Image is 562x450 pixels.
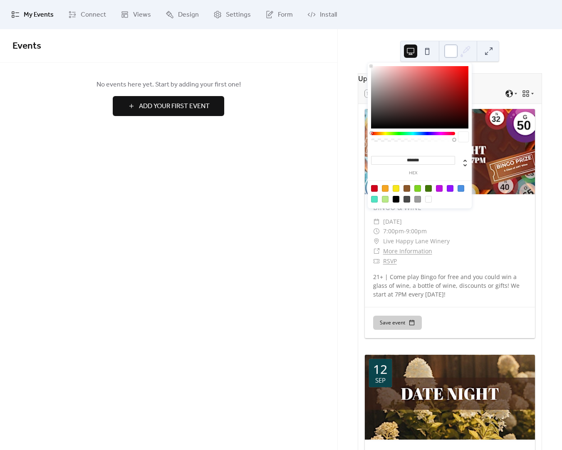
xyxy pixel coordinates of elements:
span: Events [12,37,41,55]
div: #4A90E2 [458,185,464,192]
span: 9:00pm [406,226,427,236]
a: Form [259,3,299,26]
div: ​ [373,246,380,256]
span: Add Your First Event [139,101,210,111]
div: ​ [373,217,380,227]
a: RSVP [383,257,397,265]
div: #BD10E0 [436,185,443,192]
div: 21+ | Come play Bingo for free and you could win a glass of wine, a bottle of wine, discounts or ... [365,272,535,299]
div: #4A4A4A [404,196,410,203]
div: #7ED321 [414,185,421,192]
div: Upcoming events [358,74,542,84]
div: #FFFFFF [425,196,432,203]
div: #F5A623 [382,185,389,192]
div: Sep [375,377,386,383]
span: - [404,226,406,236]
div: ​ [373,226,380,236]
div: #F8E71C [393,185,399,192]
div: #D0021B [371,185,378,192]
a: BINGO & WINE [373,203,421,212]
button: Save event [373,316,422,330]
div: 12 [373,363,387,376]
span: No events here yet. Start by adding your first one! [12,80,325,90]
div: #000000 [393,196,399,203]
span: Install [320,10,337,20]
div: ​ [373,256,380,266]
label: hex [371,171,455,176]
div: #417505 [425,185,432,192]
span: Design [178,10,199,20]
a: Settings [207,3,257,26]
a: Views [114,3,157,26]
span: My Events [24,10,54,20]
button: Add Your First Event [113,96,224,116]
a: More Information [383,247,432,255]
div: #B8E986 [382,196,389,203]
div: ​ [373,236,380,246]
a: My Events [5,3,60,26]
div: #9013FE [447,185,453,192]
span: [DATE] [383,217,402,227]
div: #9B9B9B [414,196,421,203]
div: #50E3C2 [371,196,378,203]
div: #8B572A [404,185,410,192]
span: Settings [226,10,251,20]
a: Add Your First Event [12,96,325,116]
a: Connect [62,3,112,26]
a: Install [301,3,343,26]
span: 7:00pm [383,226,404,236]
span: Views [133,10,151,20]
span: Form [278,10,293,20]
span: Live Happy Lane Winery [383,236,450,246]
span: Connect [81,10,106,20]
a: Design [159,3,205,26]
